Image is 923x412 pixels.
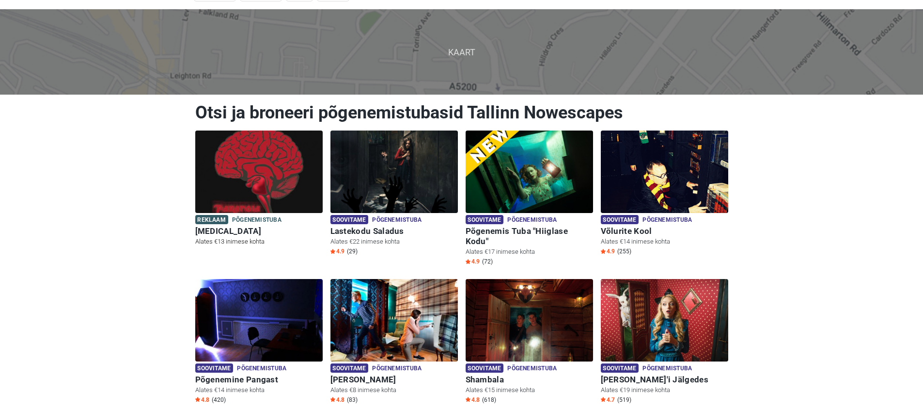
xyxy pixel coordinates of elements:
[617,396,631,404] span: (519)
[642,215,692,226] span: Põgenemistuba
[195,386,323,395] p: Alates €14 inimese kohta
[330,249,335,254] img: Star
[330,131,458,213] img: Lastekodu Saladus
[466,131,593,267] a: Põgenemis Tuba "Hiiglase Kodu" Soovitame Põgenemistuba Põgenemis Tuba "Hiiglase Kodu" Alates €17 ...
[195,279,323,362] img: Põgenemine Pangast
[330,396,344,404] span: 4.8
[195,397,200,402] img: Star
[195,102,728,123] h1: Otsi ja broneeri põgenemistubasid Tallinn Nowescapes
[347,247,358,255] span: (29)
[372,215,422,226] span: Põgenemistuba
[195,396,209,404] span: 4.8
[466,396,480,404] span: 4.8
[466,259,470,264] img: Star
[507,363,557,374] span: Põgenemistuba
[601,131,728,213] img: Võlurite Kool
[601,279,728,406] a: Alice'i Jälgedes Soovitame Põgenemistuba [PERSON_NAME]'i Jälgedes Alates €19 inimese kohta Star4....
[212,396,226,404] span: (420)
[195,131,323,248] a: Paranoia Reklaam Põgenemistuba [MEDICAL_DATA] Alates €13 inimese kohta
[601,375,728,385] h6: [PERSON_NAME]'i Jälgedes
[195,279,323,406] a: Põgenemine Pangast Soovitame Põgenemistuba Põgenemine Pangast Alates €14 inimese kohta Star4.8 (420)
[642,363,692,374] span: Põgenemistuba
[330,247,344,255] span: 4.9
[195,363,234,373] span: Soovitame
[617,247,631,255] span: (255)
[195,215,228,224] span: Reklaam
[601,396,615,404] span: 4.7
[466,247,593,256] p: Alates €17 inimese kohta
[195,131,323,213] img: Paranoia
[347,396,358,404] span: (83)
[330,237,458,246] p: Alates €22 inimese kohta
[466,279,593,406] a: Shambala Soovitame Põgenemistuba Shambala Alates €15 inimese kohta Star4.8 (618)
[330,279,458,362] img: Sherlock Holmes
[601,386,728,395] p: Alates €19 inimese kohta
[601,397,606,402] img: Star
[601,226,728,236] h6: Võlurite Kool
[372,363,422,374] span: Põgenemistuba
[466,386,593,395] p: Alates €15 inimese kohta
[466,375,593,385] h6: Shambala
[601,237,728,246] p: Alates €14 inimese kohta
[466,279,593,362] img: Shambala
[195,226,323,236] h6: [MEDICAL_DATA]
[601,279,728,362] img: Alice'i Jälgedes
[195,237,323,246] p: Alates €13 inimese kohta
[601,249,606,254] img: Star
[330,375,458,385] h6: [PERSON_NAME]
[330,386,458,395] p: Alates €8 inimese kohta
[330,215,369,224] span: Soovitame
[195,375,323,385] h6: Põgenemine Pangast
[482,396,496,404] span: (618)
[482,258,493,265] span: (72)
[466,215,504,224] span: Soovitame
[330,363,369,373] span: Soovitame
[466,258,480,265] span: 4.9
[330,279,458,406] a: Sherlock Holmes Soovitame Põgenemistuba [PERSON_NAME] Alates €8 inimese kohta Star4.8 (83)
[507,215,557,226] span: Põgenemistuba
[330,131,458,257] a: Lastekodu Saladus Soovitame Põgenemistuba Lastekodu Saladus Alates €22 inimese kohta Star4.9 (29)
[232,215,282,226] span: Põgenemistuba
[601,363,639,373] span: Soovitame
[601,131,728,257] a: Võlurite Kool Soovitame Põgenemistuba Võlurite Kool Alates €14 inimese kohta Star4.9 (255)
[330,397,335,402] img: Star
[237,363,286,374] span: Põgenemistuba
[330,226,458,236] h6: Lastekodu Saladus
[466,226,593,247] h6: Põgenemis Tuba "Hiiglase Kodu"
[601,215,639,224] span: Soovitame
[466,397,470,402] img: Star
[466,363,504,373] span: Soovitame
[601,247,615,255] span: 4.9
[466,131,593,213] img: Põgenemis Tuba "Hiiglase Kodu"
